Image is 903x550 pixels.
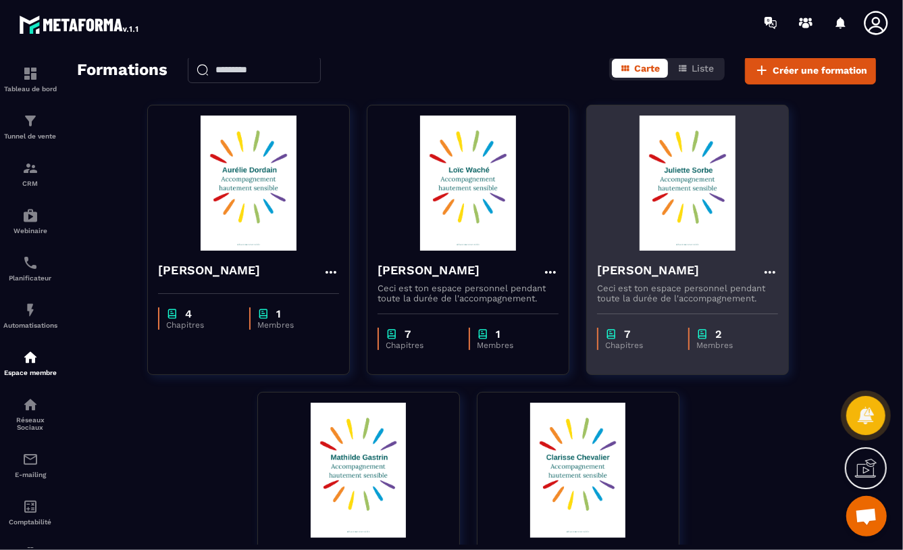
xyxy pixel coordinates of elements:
[378,283,559,303] p: Ceci est ton espace personnel pendant toute la durée de l'accompagnement.
[3,197,57,245] a: automationsautomationsWebinaire
[477,328,489,341] img: chapter
[3,416,57,431] p: Réseaux Sociaux
[605,328,617,341] img: chapter
[669,59,722,78] button: Liste
[692,63,714,74] span: Liste
[597,261,700,280] h4: [PERSON_NAME]
[22,499,38,515] img: accountant
[22,451,38,468] img: email
[386,328,398,341] img: chapter
[147,105,367,392] a: formation-background[PERSON_NAME]chapter4Chapitreschapter1Membres
[22,113,38,129] img: formation
[488,403,669,538] img: formation-background
[166,307,178,320] img: chapter
[22,349,38,366] img: automations
[3,369,57,376] p: Espace membre
[3,103,57,150] a: formationformationTunnel de vente
[773,64,867,77] span: Créer une formation
[3,292,57,339] a: automationsautomationsAutomatisations
[158,261,261,280] h4: [PERSON_NAME]
[22,255,38,271] img: scheduler
[19,12,140,36] img: logo
[634,63,660,74] span: Carte
[22,207,38,224] img: automations
[3,227,57,234] p: Webinaire
[715,328,721,341] p: 2
[3,322,57,329] p: Automatisations
[3,386,57,441] a: social-networksocial-networkRéseaux Sociaux
[605,341,675,350] p: Chapitres
[3,245,57,292] a: schedulerschedulerPlanificateur
[3,132,57,140] p: Tunnel de vente
[624,328,630,341] p: 7
[378,261,480,280] h4: [PERSON_NAME]
[257,307,269,320] img: chapter
[405,328,411,341] p: 7
[3,85,57,93] p: Tableau de bord
[3,274,57,282] p: Planificateur
[3,489,57,536] a: accountantaccountantComptabilité
[612,59,668,78] button: Carte
[158,116,339,251] img: formation-background
[496,328,500,341] p: 1
[696,341,765,350] p: Membres
[257,320,326,330] p: Membres
[77,56,167,84] h2: Formations
[276,307,281,320] p: 1
[22,397,38,413] img: social-network
[3,339,57,386] a: automationsautomationsEspace membre
[22,160,38,176] img: formation
[597,283,778,303] p: Ceci est ton espace personnel pendant toute la durée de l'accompagnement.
[185,307,192,320] p: 4
[386,341,455,350] p: Chapitres
[378,116,559,251] img: formation-background
[268,403,449,538] img: formation-background
[3,150,57,197] a: formationformationCRM
[3,180,57,187] p: CRM
[22,302,38,318] img: automations
[586,105,806,392] a: formation-background[PERSON_NAME]Ceci est ton espace personnel pendant toute la durée de l'accomp...
[367,105,586,392] a: formation-background[PERSON_NAME]Ceci est ton espace personnel pendant toute la durée de l'accomp...
[3,471,57,478] p: E-mailing
[696,328,708,341] img: chapter
[597,116,778,251] img: formation-background
[477,341,545,350] p: Membres
[3,441,57,489] a: emailemailE-mailing
[3,518,57,526] p: Comptabilité
[745,56,876,84] button: Créer une formation
[846,496,887,536] a: Ouvrir le chat
[22,66,38,82] img: formation
[3,55,57,103] a: formationformationTableau de bord
[166,320,236,330] p: Chapitres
